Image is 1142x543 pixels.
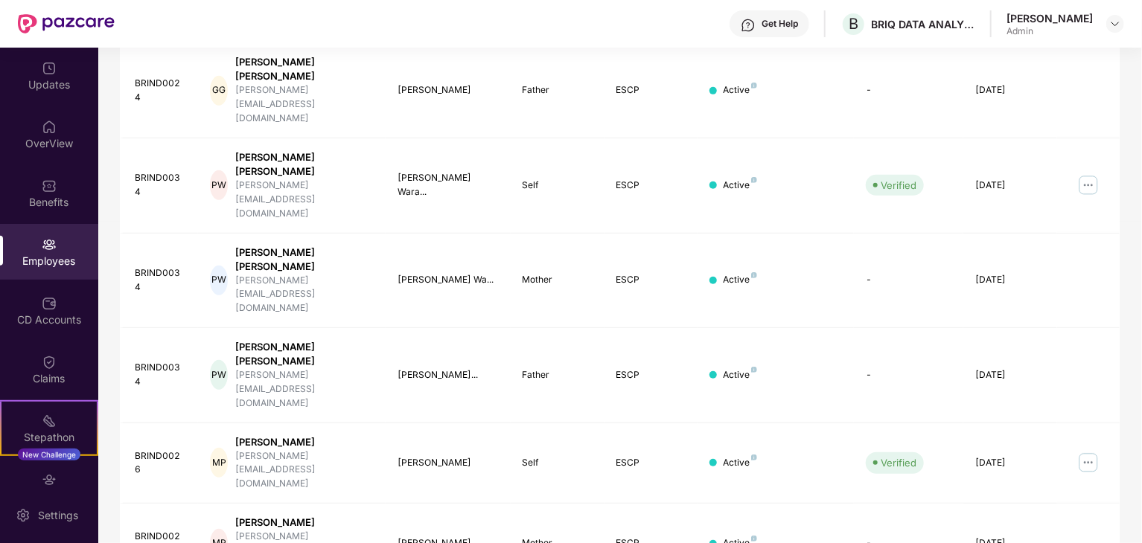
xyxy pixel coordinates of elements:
div: [PERSON_NAME] [398,83,499,97]
img: svg+xml;base64,PHN2ZyBpZD0iRHJvcGRvd24tMzJ4MzIiIHhtbG5zPSJodHRwOi8vd3d3LnczLm9yZy8yMDAwL3N2ZyIgd2... [1109,18,1121,30]
div: [DATE] [975,456,1045,470]
div: [PERSON_NAME] [1007,11,1093,25]
div: [PERSON_NAME] [PERSON_NAME] [235,245,374,274]
div: [PERSON_NAME] Wa... [398,273,499,287]
div: Get Help [762,18,798,30]
div: Admin [1007,25,1093,37]
img: svg+xml;base64,PHN2ZyBpZD0iSG9tZSIgeG1sbnM9Imh0dHA6Ly93d3cudzMub3JnLzIwMDAvc3ZnIiB3aWR0aD0iMjAiIG... [42,120,57,135]
div: Verified [881,455,916,470]
img: svg+xml;base64,PHN2ZyB4bWxucz0iaHR0cDovL3d3dy53My5vcmcvMjAwMC9zdmciIHdpZHRoPSI4IiBoZWlnaHQ9IjgiIH... [751,272,757,278]
img: svg+xml;base64,PHN2ZyBpZD0iVXBkYXRlZCIgeG1sbnM9Imh0dHA6Ly93d3cudzMub3JnLzIwMDAvc3ZnIiB3aWR0aD0iMj... [42,61,57,76]
img: manageButton [1076,173,1100,197]
div: Active [723,368,757,382]
div: [DATE] [975,368,1045,382]
div: [PERSON_NAME][EMAIL_ADDRESS][DOMAIN_NAME] [235,368,374,411]
div: Father [523,368,593,382]
div: [PERSON_NAME][EMAIL_ADDRESS][DOMAIN_NAME] [235,274,374,316]
div: [PERSON_NAME] [235,515,374,530]
div: BRIND0034 [135,171,186,199]
div: Active [723,456,757,470]
div: Verified [881,178,916,193]
img: svg+xml;base64,PHN2ZyB4bWxucz0iaHR0cDovL3d3dy53My5vcmcvMjAwMC9zdmciIHdpZHRoPSIyMSIgaGVpZ2h0PSIyMC... [42,414,57,428]
div: Active [723,83,757,97]
div: Mother [523,273,593,287]
img: svg+xml;base64,PHN2ZyB4bWxucz0iaHR0cDovL3d3dy53My5vcmcvMjAwMC9zdmciIHdpZHRoPSI4IiBoZWlnaHQ9IjgiIH... [751,83,757,89]
div: [PERSON_NAME]... [398,368,499,382]
div: [PERSON_NAME] [235,435,374,449]
span: B [849,15,858,33]
div: ESCP [616,368,686,382]
div: [PERSON_NAME] [PERSON_NAME] [235,150,374,179]
div: BRIND0034 [135,361,186,389]
div: BRIND0024 [135,77,186,105]
div: BRIND0026 [135,449,186,478]
div: New Challenge [18,449,80,460]
td: - [854,328,963,423]
div: BRIQ DATA ANALYTICS INDIA PRIVATE LIMITED [871,17,975,31]
div: ESCP [616,83,686,97]
div: ESCP [616,456,686,470]
div: ESCP [616,273,686,287]
img: svg+xml;base64,PHN2ZyBpZD0iRW1wbG95ZWVzIiB4bWxucz0iaHR0cDovL3d3dy53My5vcmcvMjAwMC9zdmciIHdpZHRoPS... [42,237,57,252]
div: Self [523,179,593,193]
div: PW [210,170,228,200]
td: - [854,234,963,329]
img: svg+xml;base64,PHN2ZyB4bWxucz0iaHR0cDovL3d3dy53My5vcmcvMjAwMC9zdmciIHdpZHRoPSI4IiBoZWlnaHQ9IjgiIH... [751,367,757,373]
div: Settings [34,508,83,523]
div: ESCP [616,179,686,193]
div: [PERSON_NAME][EMAIL_ADDRESS][DOMAIN_NAME] [235,179,374,221]
div: MP [210,448,228,478]
img: svg+xml;base64,PHN2ZyBpZD0iQ0RfQWNjb3VudHMiIGRhdGEtbmFtZT0iQ0QgQWNjb3VudHMiIHhtbG5zPSJodHRwOi8vd3... [42,296,57,311]
img: svg+xml;base64,PHN2ZyB4bWxucz0iaHR0cDovL3d3dy53My5vcmcvMjAwMC9zdmciIHdpZHRoPSI4IiBoZWlnaHQ9IjgiIH... [751,454,757,460]
img: svg+xml;base64,PHN2ZyBpZD0iQ2xhaW0iIHhtbG5zPSJodHRwOi8vd3d3LnczLm9yZy8yMDAwL3N2ZyIgd2lkdGg9IjIwIi... [42,355,57,370]
div: [PERSON_NAME] Wara... [398,171,499,199]
img: svg+xml;base64,PHN2ZyBpZD0iQmVuZWZpdHMiIHhtbG5zPSJodHRwOi8vd3d3LnczLm9yZy8yMDAwL3N2ZyIgd2lkdGg9Ij... [42,179,57,193]
div: [PERSON_NAME][EMAIL_ADDRESS][DOMAIN_NAME] [235,449,374,492]
div: [DATE] [975,179,1045,193]
img: New Pazcare Logo [18,14,115,33]
img: svg+xml;base64,PHN2ZyB4bWxucz0iaHR0cDovL3d3dy53My5vcmcvMjAwMC9zdmciIHdpZHRoPSI4IiBoZWlnaHQ9IjgiIH... [751,536,757,542]
td: - [854,43,963,138]
div: Active [723,273,757,287]
div: [DATE] [975,83,1045,97]
img: svg+xml;base64,PHN2ZyBpZD0iSGVscC0zMngzMiIgeG1sbnM9Imh0dHA6Ly93d3cudzMub3JnLzIwMDAvc3ZnIiB3aWR0aD... [741,18,756,33]
div: PW [210,266,228,295]
div: Active [723,179,757,193]
div: BRIND0034 [135,266,186,295]
div: [PERSON_NAME][EMAIL_ADDRESS][DOMAIN_NAME] [235,83,374,126]
div: [PERSON_NAME] [398,456,499,470]
img: svg+xml;base64,PHN2ZyBpZD0iRW5kb3JzZW1lbnRzIiB4bWxucz0iaHR0cDovL3d3dy53My5vcmcvMjAwMC9zdmciIHdpZH... [42,472,57,487]
div: GG [210,76,228,106]
img: manageButton [1076,451,1100,475]
div: Father [523,83,593,97]
div: PW [210,360,228,390]
img: svg+xml;base64,PHN2ZyBpZD0iU2V0dGluZy0yMHgyMCIgeG1sbnM9Imh0dHA6Ly93d3cudzMub3JnLzIwMDAvc3ZnIiB3aW... [16,508,31,523]
img: svg+xml;base64,PHN2ZyB4bWxucz0iaHR0cDovL3d3dy53My5vcmcvMjAwMC9zdmciIHdpZHRoPSI4IiBoZWlnaHQ9IjgiIH... [751,177,757,183]
div: [PERSON_NAME] [PERSON_NAME] [235,340,374,368]
div: [DATE] [975,273,1045,287]
div: Self [523,456,593,470]
div: [PERSON_NAME] [PERSON_NAME] [235,55,374,83]
div: Stepathon [1,430,97,445]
